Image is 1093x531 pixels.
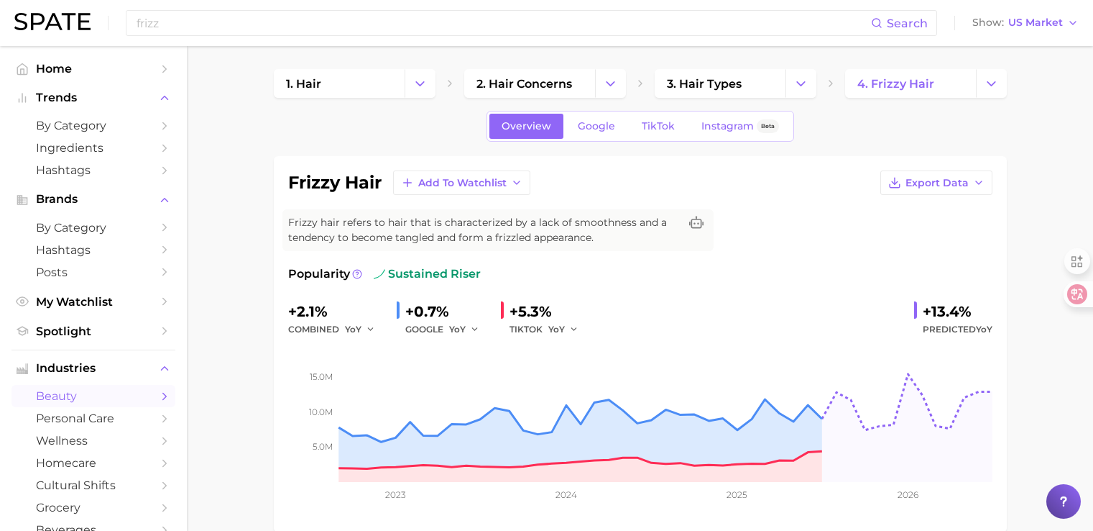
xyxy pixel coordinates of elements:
[288,300,385,323] div: +2.1%
[36,221,151,235] span: by Category
[11,358,175,379] button: Industries
[655,69,785,98] a: 3. hair types
[11,474,175,496] a: cultural shifts
[418,177,507,189] span: Add to Watchlist
[14,13,91,30] img: SPATE
[595,69,626,98] button: Change Category
[578,120,615,132] span: Google
[11,320,175,342] a: Spotlight
[449,321,480,338] button: YoY
[374,265,481,283] span: sustained riser
[11,114,175,137] a: by Category
[11,291,175,313] a: My Watchlist
[502,120,551,132] span: Overview
[642,120,675,132] span: TikTok
[36,362,151,375] span: Industries
[11,496,175,519] a: grocery
[36,119,151,132] span: by Category
[761,120,775,132] span: Beta
[393,171,530,195] button: Add to Watchlist
[897,489,918,500] tspan: 2026
[857,77,934,91] span: 4. frizzy hair
[667,77,742,91] span: 3. hair types
[489,114,563,139] a: Overview
[36,412,151,425] span: personal care
[374,268,385,280] img: sustained riser
[11,430,175,452] a: wellness
[405,300,489,323] div: +0.7%
[1008,19,1063,27] span: US Market
[11,159,175,181] a: Hashtags
[972,19,1004,27] span: Show
[36,62,151,76] span: Home
[905,177,969,189] span: Export Data
[11,58,175,80] a: Home
[509,321,589,338] div: TIKTOK
[923,321,992,338] span: Predicted
[36,163,151,177] span: Hashtags
[274,69,405,98] a: 1. hair
[689,114,791,139] a: InstagramBeta
[36,295,151,309] span: My Watchlist
[288,321,385,338] div: combined
[36,243,151,257] span: Hashtags
[727,489,747,500] tspan: 2025
[449,323,466,335] span: YoY
[969,14,1082,32] button: ShowUS Market
[345,323,361,335] span: YoY
[36,91,151,104] span: Trends
[845,69,976,98] a: 4. frizzy hair
[11,385,175,407] a: beauty
[923,300,992,323] div: +13.4%
[288,215,679,245] span: Frizzy hair refers to hair that is characterized by a lack of smoothness and a tendency to become...
[405,321,489,338] div: GOOGLE
[36,434,151,448] span: wellness
[701,120,754,132] span: Instagram
[548,323,565,335] span: YoY
[384,489,405,500] tspan: 2023
[566,114,627,139] a: Google
[11,239,175,261] a: Hashtags
[880,171,992,195] button: Export Data
[11,452,175,474] a: homecare
[345,321,376,338] button: YoY
[11,189,175,210] button: Brands
[509,300,589,323] div: +5.3%
[36,389,151,403] span: beauty
[11,261,175,283] a: Posts
[629,114,687,139] a: TikTok
[286,77,321,91] span: 1. hair
[288,265,350,283] span: Popularity
[11,217,175,239] a: by Category
[11,137,175,159] a: Ingredients
[887,17,928,30] span: Search
[36,265,151,279] span: Posts
[135,11,871,35] input: Search here for a brand, industry, or ingredient
[548,321,579,338] button: YoY
[36,456,151,470] span: homecare
[36,324,151,338] span: Spotlight
[36,501,151,514] span: grocery
[36,478,151,492] span: cultural shifts
[288,174,382,191] h1: frizzy hair
[976,324,992,335] span: YoY
[405,69,435,98] button: Change Category
[476,77,572,91] span: 2. hair concerns
[555,489,576,500] tspan: 2024
[785,69,816,98] button: Change Category
[36,141,151,155] span: Ingredients
[976,69,1007,98] button: Change Category
[11,87,175,109] button: Trends
[36,193,151,206] span: Brands
[464,69,595,98] a: 2. hair concerns
[11,407,175,430] a: personal care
